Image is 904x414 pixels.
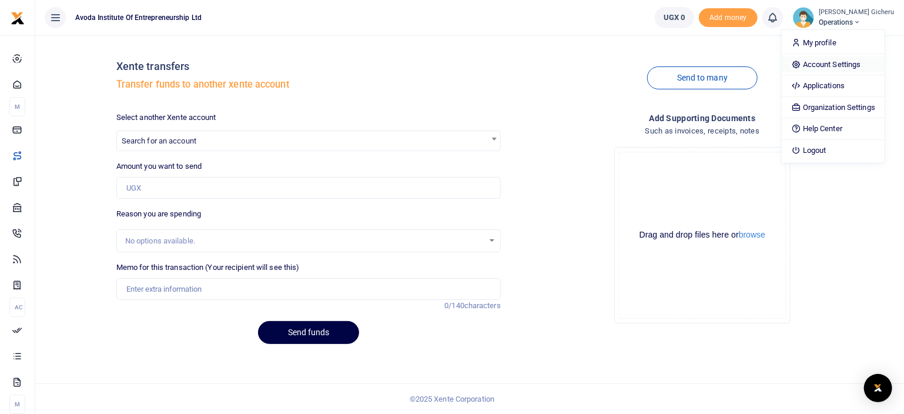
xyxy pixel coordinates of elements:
label: Memo for this transaction (Your recipient will see this) [116,262,300,273]
small: [PERSON_NAME] Gicheru [819,8,895,18]
div: Open Intercom Messenger [864,374,892,402]
label: Reason you are spending [116,208,201,220]
span: Add money [699,8,758,28]
label: Select another Xente account [116,112,216,123]
span: 0/140 [444,301,464,310]
label: Amount you want to send [116,161,202,172]
button: browse [739,231,765,239]
div: Drag and drop files here or [620,229,785,241]
a: Organization Settings [782,99,885,116]
span: characters [464,301,501,310]
div: No options available. [125,235,484,247]
span: Search for an account [122,136,196,145]
a: Applications [782,78,885,94]
a: logo-small logo-large logo-large [11,13,25,22]
img: logo-small [11,11,25,25]
a: profile-user [PERSON_NAME] Gicheru Operations [793,7,895,28]
li: M [9,97,25,116]
span: UGX 0 [664,12,685,24]
h4: Such as invoices, receipts, notes [510,125,895,138]
a: Add money [699,12,758,21]
span: Search for an account [116,131,501,151]
a: My profile [782,35,885,51]
h5: Transfer funds to another xente account [116,79,501,91]
button: Send funds [258,321,359,344]
span: Operations [819,17,895,28]
h4: Add supporting Documents [510,112,895,125]
h4: Xente transfers [116,60,501,73]
li: Ac [9,298,25,317]
a: Logout [782,142,885,159]
li: Wallet ballance [650,7,699,28]
li: Toup your wallet [699,8,758,28]
a: Send to many [647,66,758,89]
div: File Uploader [614,147,791,323]
input: Enter extra information [116,278,501,301]
a: Account Settings [782,56,885,73]
span: Avoda Institute Of Entrepreneurship Ltd [71,12,206,23]
a: UGX 0 [655,7,694,28]
a: Help Center [782,121,885,137]
input: UGX [116,177,501,199]
li: M [9,395,25,414]
img: profile-user [793,7,814,28]
span: Search for an account [117,131,500,149]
